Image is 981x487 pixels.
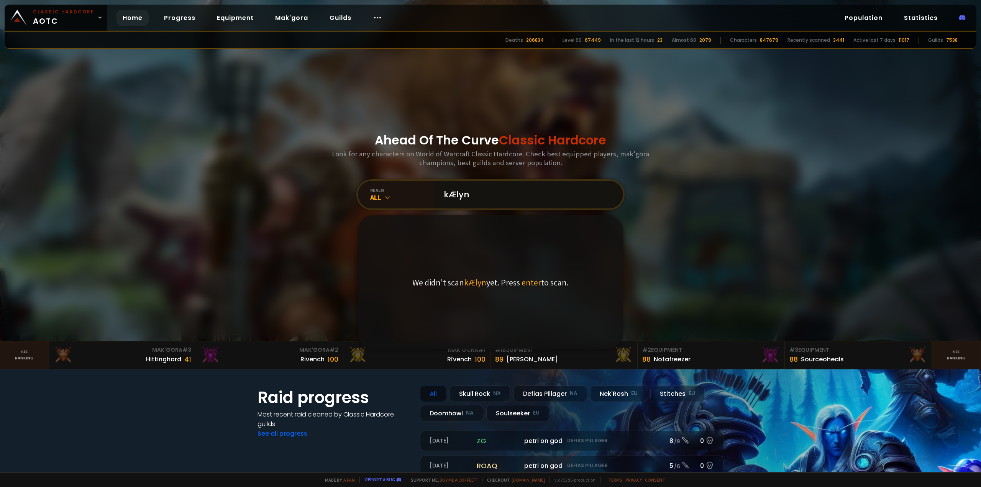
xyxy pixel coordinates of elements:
[642,354,651,364] div: 88
[838,10,889,26] a: Population
[785,341,932,369] a: #3Equipment88Sourceoheals
[258,385,411,410] h1: Raid progress
[928,37,943,44] div: Guilds
[370,193,435,202] div: All
[184,354,191,364] div: 41
[631,390,638,397] small: EU
[689,390,695,397] small: EU
[789,346,798,354] span: # 3
[269,10,314,26] a: Mak'gora
[801,354,844,364] div: Sourceoheals
[650,385,705,402] div: Stitches
[211,10,260,26] a: Equipment
[533,409,540,417] small: EU
[323,10,358,26] a: Guilds
[464,277,486,288] span: kÆlyn
[49,341,196,369] a: Mak'Gora#3Hittinghard41
[329,149,652,167] h3: Look for any characters on World of Warcraft Classic Hardcore. Check best equipped players, mak'g...
[300,354,325,364] div: Rivench
[507,354,558,364] div: [PERSON_NAME]
[789,354,798,364] div: 88
[495,346,502,354] span: # 1
[406,477,477,483] span: Support me,
[645,477,665,483] a: Consent
[420,456,723,476] a: [DATE]roaqpetri on godDefias Pillager5 /60
[642,346,780,354] div: Equipment
[5,5,107,31] a: Classic HardcoreAOTC
[420,405,483,421] div: Doomhowl
[33,8,94,27] span: AOTC
[898,10,944,26] a: Statistics
[499,131,606,149] span: Classic Hardcore
[440,477,477,483] a: Buy me a coffee
[899,37,909,44] div: 11017
[490,341,638,369] a: #1Equipment89[PERSON_NAME]
[320,477,355,483] span: Made by
[505,37,523,44] div: Deaths
[146,354,181,364] div: Hittinghard
[672,37,696,44] div: Almost 60
[495,346,633,354] div: Equipment
[330,346,338,354] span: # 2
[54,346,191,354] div: Mak'Gora
[375,131,606,149] h1: Ahead Of The Curve
[526,37,544,44] div: 206834
[420,431,723,451] a: [DATE]zgpetri on godDefias Pillager8 /90
[449,385,510,402] div: Skull Rock
[522,277,541,288] span: enter
[258,410,411,429] h4: Most recent raid cleaned by Classic Hardcore guilds
[116,10,149,26] a: Home
[789,346,927,354] div: Equipment
[365,477,395,482] a: Report a bug
[853,37,896,44] div: Active last 7 days
[590,385,647,402] div: Nek'Rosh
[478,346,486,354] span: # 1
[348,346,486,354] div: Mak'Gora
[787,37,830,44] div: Recently scanned
[466,409,474,417] small: NA
[258,429,307,438] a: See all progress
[760,37,778,44] div: 847679
[447,354,472,364] div: Rîvench
[439,181,614,208] input: Search a character...
[946,37,958,44] div: 7538
[512,477,545,483] a: [DOMAIN_NAME]
[833,37,844,44] div: 3441
[585,37,601,44] div: 67449
[563,37,582,44] div: Level 60
[201,346,338,354] div: Mak'Gora
[654,354,691,364] div: Notafreezer
[486,405,549,421] div: Soulseeker
[699,37,711,44] div: 2079
[475,354,486,364] div: 100
[33,8,94,15] small: Classic Hardcore
[420,385,446,402] div: All
[608,477,622,483] a: Terms
[196,341,343,369] a: Mak'Gora#2Rivench100
[730,37,757,44] div: Characters
[495,354,504,364] div: 89
[513,385,587,402] div: Defias Pillager
[412,277,569,288] p: We didn't scan yet. Press to scan.
[328,354,338,364] div: 100
[610,37,654,44] div: In the last 12 hours
[642,346,651,354] span: # 2
[550,477,595,483] span: v. d752d5 - production
[625,477,642,483] a: Privacy
[343,341,490,369] a: Mak'Gora#1Rîvench100
[570,390,577,397] small: NA
[657,37,663,44] div: 23
[493,390,501,397] small: NA
[932,341,981,369] a: Seeranking
[343,477,355,483] a: a fan
[482,477,545,483] span: Checkout
[182,346,191,354] span: # 3
[370,187,435,193] div: realm
[158,10,202,26] a: Progress
[638,341,785,369] a: #2Equipment88Notafreezer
